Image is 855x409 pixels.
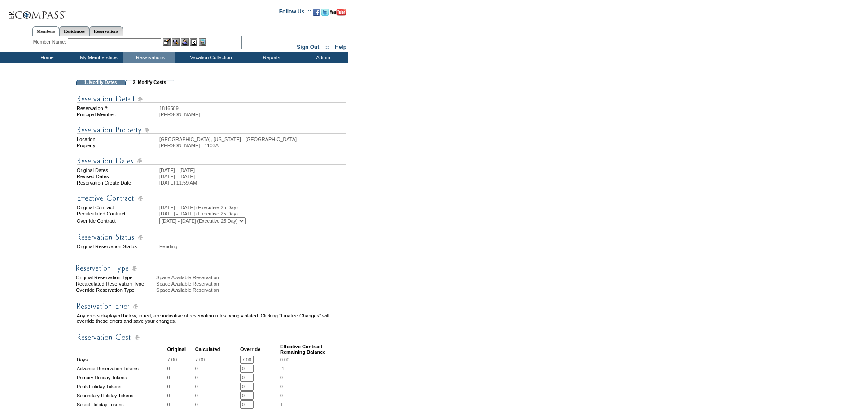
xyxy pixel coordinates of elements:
td: Effective Contract Remaining Balance [280,344,346,355]
span: 0.00 [280,357,289,362]
td: Follow Us :: [279,8,311,18]
img: Follow us on Twitter [321,9,329,16]
div: Override Reservation Type [76,287,155,293]
td: Home [20,52,72,63]
img: Compass Home [8,2,66,21]
td: Recalculated Contract [77,211,158,216]
td: Pending [159,244,346,249]
td: Location [77,136,158,142]
div: Space Available Reservation [156,275,347,280]
td: [PERSON_NAME] [159,112,346,117]
td: Reservation #: [77,106,158,111]
img: Subscribe to our YouTube Channel [330,9,346,16]
span: 0 [280,384,283,389]
td: Vacation Collection [175,52,245,63]
img: View [172,38,180,46]
td: 2. Modify Costs [125,80,174,85]
img: b_edit.gif [163,38,171,46]
img: Reservations [190,38,197,46]
td: Reservations [123,52,175,63]
span: 0 [280,375,283,380]
td: 1. Modify Dates [76,80,125,85]
td: 1816589 [159,106,346,111]
img: Reservation Detail [77,93,346,105]
img: Reservation Property [77,124,346,136]
td: Override Contract [77,217,158,224]
td: Revised Dates [77,174,158,179]
a: Reservations [89,26,123,36]
td: Any errors displayed below, in red, are indicative of reservation rules being violated. Clicking ... [77,313,346,324]
td: [DATE] - [DATE] [159,174,346,179]
td: 0 [167,391,194,400]
td: Peak Holiday Tokens [77,383,167,391]
td: Advance Reservation Tokens [77,365,167,373]
a: Sign Out [297,44,319,50]
div: Space Available Reservation [156,287,347,293]
a: Residences [59,26,89,36]
td: Original Contract [77,205,158,210]
td: 7.00 [167,356,194,364]
a: Follow us on Twitter [321,11,329,17]
img: Reservation Cost [77,332,346,343]
td: 0 [195,391,239,400]
div: Recalculated Reservation Type [76,281,155,286]
td: 0 [195,374,239,382]
a: Subscribe to our YouTube Channel [330,11,346,17]
td: 0 [195,365,239,373]
img: Reservation Type [76,263,345,274]
td: Original Reservation Status [77,244,158,249]
span: -1 [280,366,284,371]
td: [DATE] - [DATE] (Executive 25 Day) [159,205,346,210]
a: Help [335,44,346,50]
td: [PERSON_NAME] - 1103A [159,143,346,148]
td: Original Dates [77,167,158,173]
div: Member Name: [33,38,68,46]
td: Reports [245,52,296,63]
td: Days [77,356,167,364]
td: Select Holiday Tokens [77,400,167,409]
td: Principal Member: [77,112,158,117]
td: 0 [167,400,194,409]
img: b_calculator.gif [199,38,206,46]
img: Reservation Status [77,232,346,243]
td: 0 [195,400,239,409]
td: 0 [195,383,239,391]
td: Primary Holiday Tokens [77,374,167,382]
td: 7.00 [195,356,239,364]
td: Calculated [195,344,239,355]
td: 0 [167,383,194,391]
span: 1 [280,402,283,407]
div: Original Reservation Type [76,275,155,280]
img: Reservation Dates [77,155,346,167]
img: Become our fan on Facebook [313,9,320,16]
td: [DATE] 11:59 AM [159,180,346,185]
div: Space Available Reservation [156,281,347,286]
td: My Memberships [72,52,123,63]
td: Reservation Create Date [77,180,158,185]
td: Secondary Holiday Tokens [77,391,167,400]
a: Become our fan on Facebook [313,11,320,17]
img: Effective Contract [77,193,346,204]
td: [DATE] - [DATE] [159,167,346,173]
td: Admin [296,52,348,63]
span: 0 [280,393,283,398]
td: [GEOGRAPHIC_DATA], [US_STATE] - [GEOGRAPHIC_DATA] [159,136,346,142]
td: 0 [167,374,194,382]
td: Original [167,344,194,355]
td: 0 [167,365,194,373]
img: Reservation Errors [77,301,346,312]
span: :: [325,44,329,50]
a: Members [32,26,60,36]
td: [DATE] - [DATE] (Executive 25 Day) [159,211,346,216]
td: Property [77,143,158,148]
td: Override [240,344,279,355]
img: Impersonate [181,38,189,46]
